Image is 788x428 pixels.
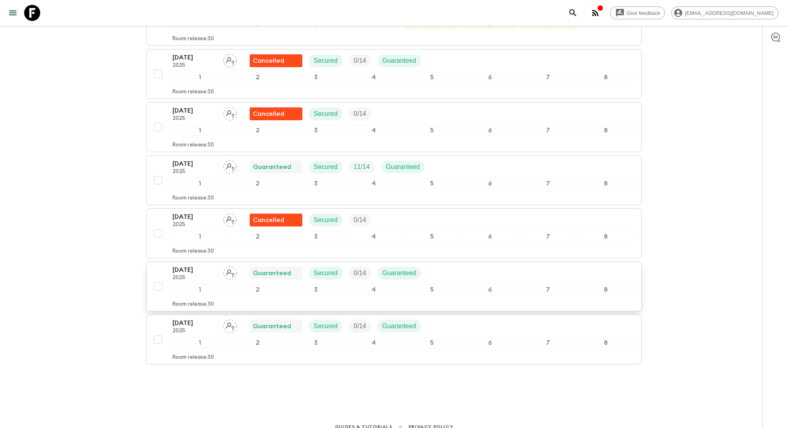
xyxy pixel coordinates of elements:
[349,107,371,120] div: Trip Fill
[172,265,217,275] p: [DATE]
[681,10,778,16] span: [EMAIL_ADDRESS][DOMAIN_NAME]
[146,208,642,258] button: [DATE]2025Assign pack leaderFlash Pack cancellationSecuredTrip Fill12345678Room release:30
[172,212,217,222] p: [DATE]
[309,54,343,67] div: Secured
[172,62,217,69] p: 2025
[314,268,338,278] p: Secured
[172,125,227,136] div: 1
[404,178,459,189] div: 5
[230,337,285,348] div: 2
[172,301,214,308] p: Room release: 30
[347,284,401,295] div: 4
[671,6,778,19] div: [EMAIL_ADDRESS][DOMAIN_NAME]
[314,109,338,119] p: Secured
[349,214,371,226] div: Trip Fill
[172,248,214,255] p: Room release: 30
[622,10,665,16] span: Give feedback
[250,214,302,226] div: Flash Pack cancellation
[172,169,217,175] p: 2025
[253,268,291,278] p: Guaranteed
[230,231,285,242] div: 2
[462,284,517,295] div: 6
[579,178,633,189] div: 8
[172,142,214,148] p: Room release: 30
[172,337,227,348] div: 1
[404,231,459,242] div: 5
[354,321,366,331] p: 0 / 14
[230,284,285,295] div: 2
[253,109,284,119] p: Cancelled
[172,36,214,42] p: Room release: 30
[404,72,459,82] div: 5
[146,49,642,99] button: [DATE]2025Assign pack leaderFlash Pack cancellationSecuredTrip FillGuaranteed12345678Room release:30
[347,231,401,242] div: 4
[253,215,284,225] p: Cancelled
[172,275,217,281] p: 2025
[565,5,581,21] button: search adventures
[386,162,420,172] p: Guaranteed
[253,162,291,172] p: Guaranteed
[354,109,366,119] p: 0 / 14
[347,178,401,189] div: 4
[521,125,575,136] div: 7
[521,72,575,82] div: 7
[521,231,575,242] div: 7
[462,72,517,82] div: 6
[253,56,284,66] p: Cancelled
[230,178,285,189] div: 2
[404,337,459,348] div: 5
[404,284,459,295] div: 5
[172,89,214,95] p: Room release: 30
[354,268,366,278] p: 0 / 14
[347,72,401,82] div: 4
[223,109,237,116] span: Assign pack leader
[314,162,338,172] p: Secured
[462,231,517,242] div: 6
[172,284,227,295] div: 1
[347,337,401,348] div: 4
[172,328,217,334] p: 2025
[223,216,237,222] span: Assign pack leader
[521,284,575,295] div: 7
[309,320,343,333] div: Secured
[172,318,217,328] p: [DATE]
[146,102,642,152] button: [DATE]2025Assign pack leaderFlash Pack cancellationSecuredTrip Fill12345678Room release:30
[250,54,302,67] div: Flash Pack cancellation
[314,56,338,66] p: Secured
[172,115,217,122] p: 2025
[579,72,633,82] div: 8
[172,195,214,202] p: Room release: 30
[382,321,417,331] p: Guaranteed
[309,160,343,173] div: Secured
[579,125,633,136] div: 8
[172,72,227,82] div: 1
[579,337,633,348] div: 8
[223,269,237,275] span: Assign pack leader
[289,125,343,136] div: 3
[309,107,343,120] div: Secured
[349,320,371,333] div: Trip Fill
[349,267,371,280] div: Trip Fill
[289,178,343,189] div: 3
[172,106,217,115] p: [DATE]
[462,178,517,189] div: 6
[579,284,633,295] div: 8
[404,125,459,136] div: 5
[382,268,417,278] p: Guaranteed
[172,178,227,189] div: 1
[250,107,302,120] div: Flash Pack cancellation
[289,231,343,242] div: 3
[172,222,217,228] p: 2025
[172,53,217,62] p: [DATE]
[382,56,417,66] p: Guaranteed
[309,214,343,226] div: Secured
[354,215,366,225] p: 0 / 14
[314,215,338,225] p: Secured
[223,56,237,63] span: Assign pack leader
[521,178,575,189] div: 7
[314,321,338,331] p: Secured
[354,162,370,172] p: 11 / 14
[347,125,401,136] div: 4
[289,337,343,348] div: 3
[462,125,517,136] div: 6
